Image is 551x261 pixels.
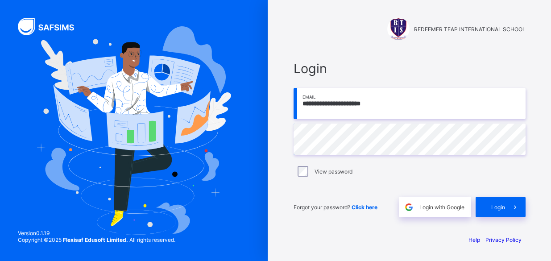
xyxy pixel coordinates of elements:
span: Login with Google [419,204,464,211]
span: Login [491,204,505,211]
span: Login [294,61,526,76]
a: Help [468,236,480,243]
a: Privacy Policy [485,236,522,243]
label: View password [315,168,352,175]
img: Hero Image [37,26,231,235]
strong: Flexisaf Edusoft Limited. [63,236,128,243]
span: Forgot your password? [294,204,377,211]
img: google.396cfc9801f0270233282035f929180a.svg [404,202,414,212]
a: Click here [352,204,377,211]
img: SAFSIMS Logo [18,18,85,35]
span: Version 0.1.19 [18,230,175,236]
span: REDEEMER TEAP INTERNATIONAL SCHOOL [414,26,526,33]
span: Copyright © 2025 All rights reserved. [18,236,175,243]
